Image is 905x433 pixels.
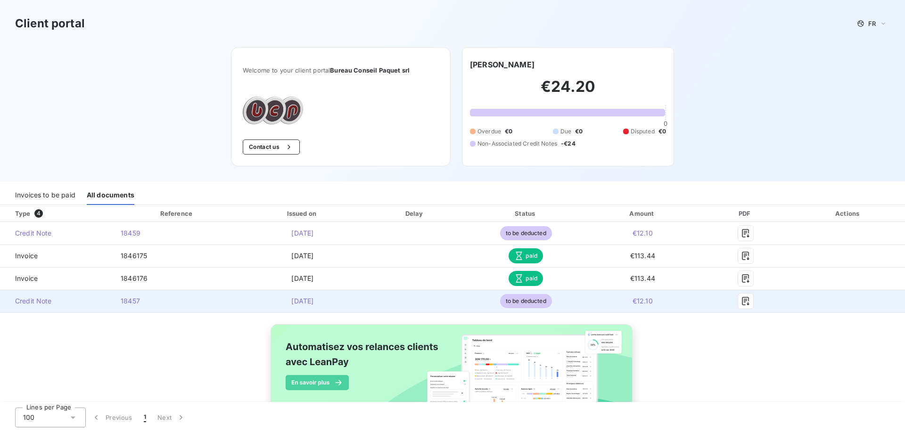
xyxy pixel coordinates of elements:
span: to be deducted [500,294,552,308]
h2: €24.20 [470,77,666,106]
div: Status [468,209,584,218]
div: Type [9,209,111,218]
span: €12.10 [633,229,653,237]
span: [DATE] [291,274,313,282]
h6: [PERSON_NAME] [470,59,535,70]
span: [DATE] [291,229,313,237]
span: -€24 [561,139,576,148]
span: Bureau Conseil Paquet srl [330,66,410,74]
span: €113.44 [630,274,655,282]
span: Invoice [8,274,106,283]
span: Credit Note [8,229,106,238]
div: PDF [701,209,790,218]
h3: Client portal [15,15,85,32]
button: Contact us [243,139,300,155]
span: [DATE] [291,252,313,260]
span: paid [509,271,543,286]
span: 1846175 [121,252,147,260]
span: €113.44 [630,252,655,260]
button: 1 [138,408,152,427]
span: Credit Note [8,296,106,306]
span: €0 [505,127,512,136]
span: paid [509,248,543,263]
div: Amount [587,209,698,218]
span: €0 [575,127,583,136]
span: 1846176 [121,274,148,282]
div: Issued on [243,209,362,218]
span: 1 [144,413,146,422]
span: 18457 [121,297,140,305]
div: Delay [366,209,464,218]
span: Disputed [631,127,655,136]
button: Next [152,408,191,427]
button: Previous [86,408,138,427]
span: 4 [34,209,43,218]
span: Overdue [477,127,501,136]
div: Actions [793,209,903,218]
span: €12.10 [633,297,653,305]
span: 100 [23,413,34,422]
span: 18459 [121,229,140,237]
img: Company logo [243,97,303,124]
span: Non-Associated Credit Notes [477,139,557,148]
span: to be deducted [500,226,552,240]
span: FR [868,20,876,27]
span: €0 [658,127,666,136]
span: Invoice [8,251,106,261]
span: Due [560,127,571,136]
span: [DATE] [291,297,313,305]
div: All documents [87,185,134,205]
span: Welcome to your client portal [243,66,439,74]
div: Invoices to be paid [15,185,75,205]
div: Reference [160,210,192,217]
span: 0 [664,120,667,127]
